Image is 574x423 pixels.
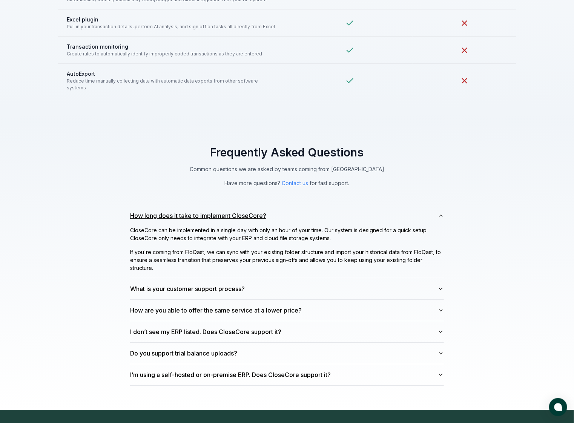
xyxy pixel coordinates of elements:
span: AutoExport [67,70,278,78]
button: How are you able to offer the same service at a lower price? [130,300,444,321]
p: If you're coming from FloQast, we can sync with your existing folder structure and import your hi... [130,248,444,272]
h2: Frequently Asked Questions [130,146,444,159]
span: Create rules to automatically identify improperly coded transactions as they are entered [67,51,278,57]
p: Common questions we are asked by teams coming from [GEOGRAPHIC_DATA] [160,165,414,173]
div: How long does it take to implement CloseCore? [130,226,444,278]
span: Transaction monitoring [67,43,278,51]
span: Excel plugin [67,15,278,23]
p: CloseCore can be implemented in a single day with only an hour of your time. Our system is design... [130,226,444,242]
span: Pull in your transaction details, perform AI analysis, and sign off on tasks all directly from Excel [67,23,278,30]
button: atlas-launcher [549,398,567,416]
button: Contact us [282,179,308,187]
button: I don’t see my ERP listed. Does CloseCore support it? [130,321,444,342]
button: How long does it take to implement CloseCore? [130,205,444,226]
button: I’m using a self-hosted or on-premise ERP. Does CloseCore support it? [130,364,444,385]
p: Have more questions? for fast support. [160,179,414,187]
button: Do you support trial balance uploads? [130,343,444,364]
button: What is your customer support process? [130,278,444,299]
span: Reduce time manually collecting data with automatic data exports from other software systems [67,78,278,91]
